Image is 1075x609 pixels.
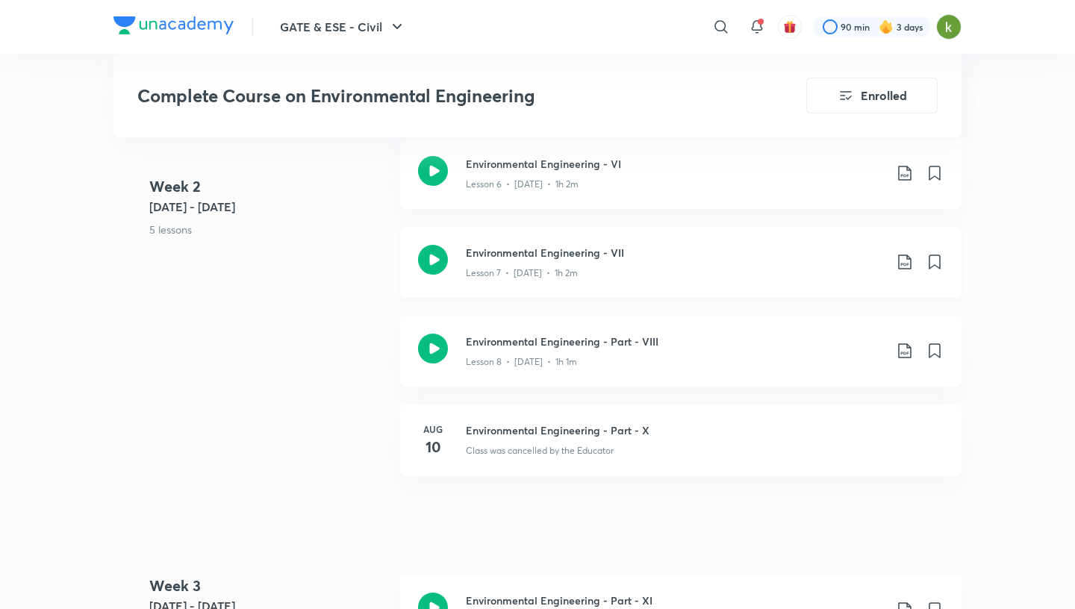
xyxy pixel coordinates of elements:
h3: Environmental Engineering - VII [466,245,884,260]
img: Piyush raj [936,14,962,40]
p: Lesson 8 • [DATE] • 1h 1m [466,355,577,369]
h6: Aug [418,422,448,436]
h4: Week 2 [149,175,388,198]
img: avatar [783,20,797,34]
h5: [DATE] - [DATE] [149,198,388,216]
h3: Environmental Engineering - Part - VIII [466,334,884,349]
p: 5 lessons [149,222,388,237]
h3: Environmental Engineering - VI [466,156,884,172]
button: avatar [778,15,802,39]
p: Lesson 7 • [DATE] • 1h 2m [466,266,578,280]
h4: 10 [418,436,448,458]
a: Aug10Environmental Engineering - Part - XClass was cancelled by the Educator [400,405,962,494]
button: Enrolled [806,78,938,113]
a: Company Logo [113,16,234,38]
a: Environmental Engineering - Part - VIIILesson 8 • [DATE] • 1h 1m [400,316,962,405]
img: Company Logo [113,16,234,34]
a: Environmental Engineering - VILesson 6 • [DATE] • 1h 2m [400,138,962,227]
img: streak [879,19,894,34]
h3: Complete Course on Environmental Engineering [137,85,722,107]
button: GATE & ESE - Civil [271,12,415,42]
p: Class was cancelled by the Educator [466,444,614,457]
h3: Environmental Engineering - Part - XI [466,593,884,608]
p: Lesson 6 • [DATE] • 1h 2m [466,178,579,191]
h4: Week 3 [149,575,388,597]
a: Environmental Engineering - VIILesson 7 • [DATE] • 1h 2m [400,227,962,316]
h3: Environmental Engineering - Part - X [466,422,944,438]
